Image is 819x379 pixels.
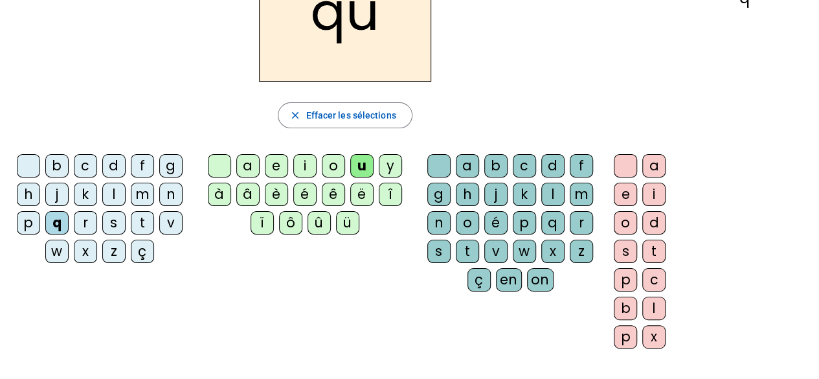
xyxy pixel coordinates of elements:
div: p [614,325,637,349]
div: n [427,211,451,235]
div: ç [131,240,154,263]
div: p [17,211,40,235]
div: m [570,183,593,206]
div: y [379,154,402,178]
div: t [456,240,479,263]
div: j [484,183,508,206]
span: Effacer les sélections [306,108,396,123]
mat-icon: close [289,109,300,121]
div: ï [251,211,274,235]
div: c [642,268,666,292]
div: o [456,211,479,235]
div: s [614,240,637,263]
div: w [513,240,536,263]
div: f [570,154,593,178]
div: on [527,268,554,292]
div: c [74,154,97,178]
div: h [17,183,40,206]
div: v [159,211,183,235]
div: û [308,211,331,235]
div: x [541,240,565,263]
div: b [484,154,508,178]
div: g [159,154,183,178]
div: s [102,211,126,235]
div: d [102,154,126,178]
div: l [642,297,666,320]
div: î [379,183,402,206]
div: u [350,154,374,178]
div: c [513,154,536,178]
div: è [265,183,288,206]
div: b [45,154,69,178]
div: z [102,240,126,263]
div: â [236,183,260,206]
div: o [614,211,637,235]
div: v [484,240,508,263]
div: ç [467,268,491,292]
div: q [45,211,69,235]
div: q [541,211,565,235]
div: r [570,211,593,235]
div: d [642,211,666,235]
div: x [74,240,97,263]
div: ê [322,183,345,206]
div: k [513,183,536,206]
div: o [322,154,345,178]
div: a [642,154,666,178]
div: i [642,183,666,206]
div: h [456,183,479,206]
div: d [541,154,565,178]
div: m [131,183,154,206]
div: p [614,268,637,292]
div: t [131,211,154,235]
div: w [45,240,69,263]
div: ü [336,211,359,235]
div: z [570,240,593,263]
div: s [427,240,451,263]
div: i [293,154,317,178]
div: p [513,211,536,235]
div: l [541,183,565,206]
div: e [265,154,288,178]
div: f [131,154,154,178]
div: g [427,183,451,206]
div: a [456,154,479,178]
div: à [208,183,231,206]
div: b [614,297,637,320]
div: t [642,240,666,263]
div: j [45,183,69,206]
div: é [484,211,508,235]
div: ë [350,183,374,206]
div: k [74,183,97,206]
div: x [642,325,666,349]
div: e [614,183,637,206]
div: en [496,268,522,292]
button: Effacer les sélections [278,102,412,128]
div: ô [279,211,302,235]
div: a [236,154,260,178]
div: r [74,211,97,235]
div: n [159,183,183,206]
div: l [102,183,126,206]
div: é [293,183,317,206]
